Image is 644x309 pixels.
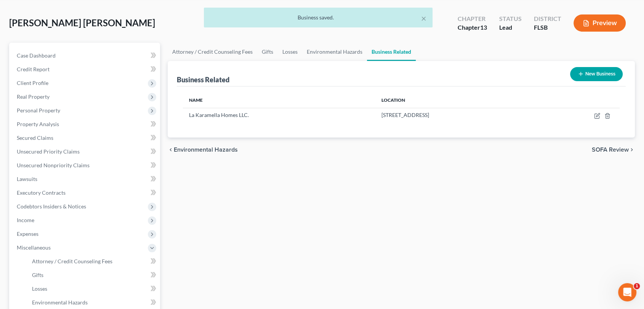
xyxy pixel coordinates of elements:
button: SOFA Review chevron_right [592,147,635,153]
div: Business Related [177,75,229,84]
span: Personal Property [17,107,60,114]
a: Unsecured Nonpriority Claims [11,159,160,172]
a: Attorney / Credit Counseling Fees [168,43,257,61]
a: Secured Claims [11,131,160,145]
div: Business saved. [210,14,426,21]
span: [STREET_ADDRESS] [381,112,429,118]
a: Gifts [257,43,278,61]
button: × [421,14,426,23]
a: Losses [278,43,302,61]
i: chevron_right [629,147,635,153]
a: Property Analysis [11,117,160,131]
span: Secured Claims [17,134,53,141]
span: Name [189,97,203,103]
span: Gifts [32,272,43,278]
span: Unsecured Priority Claims [17,148,80,155]
a: Case Dashboard [11,49,160,62]
span: Environmental Hazards [32,299,88,306]
iframe: Intercom live chat [618,283,636,301]
a: Credit Report [11,62,160,76]
span: Unsecured Nonpriority Claims [17,162,90,168]
span: Income [17,217,34,223]
button: New Business [570,67,623,81]
span: Miscellaneous [17,244,51,251]
a: Business Related [367,43,416,61]
i: chevron_left [168,147,174,153]
a: Losses [26,282,160,296]
span: Losses [32,285,47,292]
span: Environmental Hazards [174,147,238,153]
button: chevron_left Environmental Hazards [168,147,238,153]
span: Credit Report [17,66,50,72]
a: Environmental Hazards [302,43,367,61]
span: Executory Contracts [17,189,66,196]
span: Expenses [17,231,38,237]
span: Case Dashboard [17,52,56,59]
span: Attorney / Credit Counseling Fees [32,258,112,264]
span: 1 [634,283,640,289]
a: Executory Contracts [11,186,160,200]
a: Gifts [26,268,160,282]
span: Lawsuits [17,176,37,182]
span: SOFA Review [592,147,629,153]
a: Attorney / Credit Counseling Fees [26,255,160,268]
a: Unsecured Priority Claims [11,145,160,159]
span: Real Property [17,93,50,100]
span: Property Analysis [17,121,59,127]
span: La Karamella Homes LLC. [189,112,249,118]
span: Codebtors Insiders & Notices [17,203,86,210]
span: Location [381,97,405,103]
a: Lawsuits [11,172,160,186]
span: Client Profile [17,80,48,86]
